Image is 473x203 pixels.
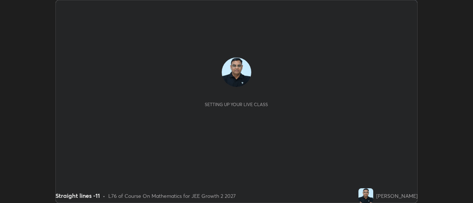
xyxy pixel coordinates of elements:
div: Straight lines -11 [55,191,100,200]
div: L76 of Course On Mathematics for JEE Growth 2 2027 [108,192,236,200]
div: • [103,192,105,200]
div: [PERSON_NAME] [376,192,418,200]
img: dac768bf8445401baa7a33347c0029c8.jpg [358,188,373,203]
img: dac768bf8445401baa7a33347c0029c8.jpg [222,57,251,87]
div: Setting up your live class [205,102,268,107]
